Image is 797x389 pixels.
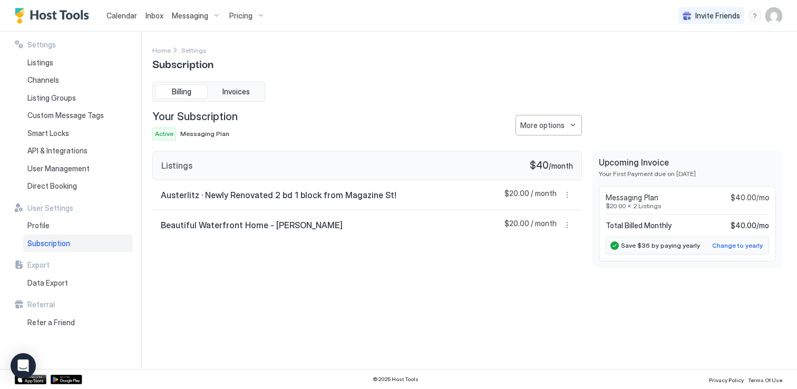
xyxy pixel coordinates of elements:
span: Calendar [106,11,137,20]
a: Listings [23,54,133,72]
span: $40.00/mo [731,193,769,202]
span: Export [27,260,50,270]
a: Smart Locks [23,124,133,142]
span: Invite Friends [695,11,740,21]
a: Host Tools Logo [15,8,94,24]
a: Data Export [23,274,133,292]
button: Change to yearly [711,239,764,252]
span: Beautiful Waterfront Home - [PERSON_NAME] [161,220,343,230]
div: More options [520,120,565,131]
div: User profile [765,7,782,24]
span: Subscription [27,239,70,248]
span: Subscription [152,55,213,71]
span: Profile [27,221,50,230]
a: API & Integrations [23,142,133,160]
a: User Management [23,160,133,178]
span: Your First Payment due on [DATE] [599,170,776,178]
a: Subscription [23,235,133,252]
span: Billing [172,87,191,96]
span: / month [549,161,573,171]
button: More options [561,219,574,231]
div: Breadcrumb [152,44,171,55]
span: $40.00 / mo [731,221,769,230]
span: Listings [27,58,53,67]
span: Privacy Policy [709,377,744,383]
a: Direct Booking [23,177,133,195]
span: Custom Message Tags [27,111,104,120]
span: Direct Booking [27,181,77,191]
a: Refer a Friend [23,314,133,332]
span: User Settings [27,203,73,213]
span: Referral [27,300,55,309]
a: Inbox [145,10,163,21]
a: App Store [15,375,46,384]
button: More options [516,115,582,135]
div: Breadcrumb [181,44,207,55]
span: Inbox [145,11,163,20]
span: Upcoming Invoice [599,157,776,168]
span: Listings [161,160,192,171]
span: Smart Locks [27,129,69,138]
span: Active [155,129,173,139]
span: Data Export [27,278,68,288]
span: $40 [530,160,549,172]
a: Google Play Store [51,375,82,384]
a: Profile [23,217,133,235]
span: Listing Groups [27,93,76,103]
button: More options [561,189,574,201]
div: menu [516,115,582,135]
a: Home [152,44,171,55]
a: Settings [181,44,207,55]
a: Calendar [106,10,137,21]
div: tab-group [152,82,265,102]
div: Change to yearly [712,241,763,250]
span: Terms Of Use [748,377,782,383]
span: Austerlitz · Newly Renovated 2 bd 1 block from Magazine St! [161,190,396,200]
a: Privacy Policy [709,374,744,385]
a: Custom Message Tags [23,106,133,124]
span: © 2025 Host Tools [373,376,419,383]
span: Pricing [229,11,252,21]
span: $20.00 x 2 Listings [606,202,769,210]
span: User Management [27,164,90,173]
div: menu [561,219,574,231]
span: Save $36 by paying yearly [621,241,700,249]
div: menu [749,9,761,22]
span: Your Subscription [152,110,238,123]
button: Invoices [210,84,263,99]
span: $20.00 / month [504,219,557,231]
span: Home [152,46,171,54]
span: API & Integrations [27,146,88,155]
a: Listing Groups [23,89,133,107]
div: menu [561,189,574,201]
button: Billing [155,84,208,99]
a: Channels [23,71,133,89]
span: Messaging [172,11,208,21]
span: Settings [27,40,56,50]
span: Total Billed Monthly [606,221,672,230]
span: Channels [27,75,59,85]
span: Messaging Plan [606,193,658,202]
div: Open Intercom Messenger [11,353,36,378]
span: $20.00 / month [504,189,557,201]
a: Terms Of Use [748,374,782,385]
span: Settings [181,46,207,54]
span: Refer a Friend [27,318,75,327]
span: Invoices [222,87,250,96]
span: Messaging Plan [180,130,229,138]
